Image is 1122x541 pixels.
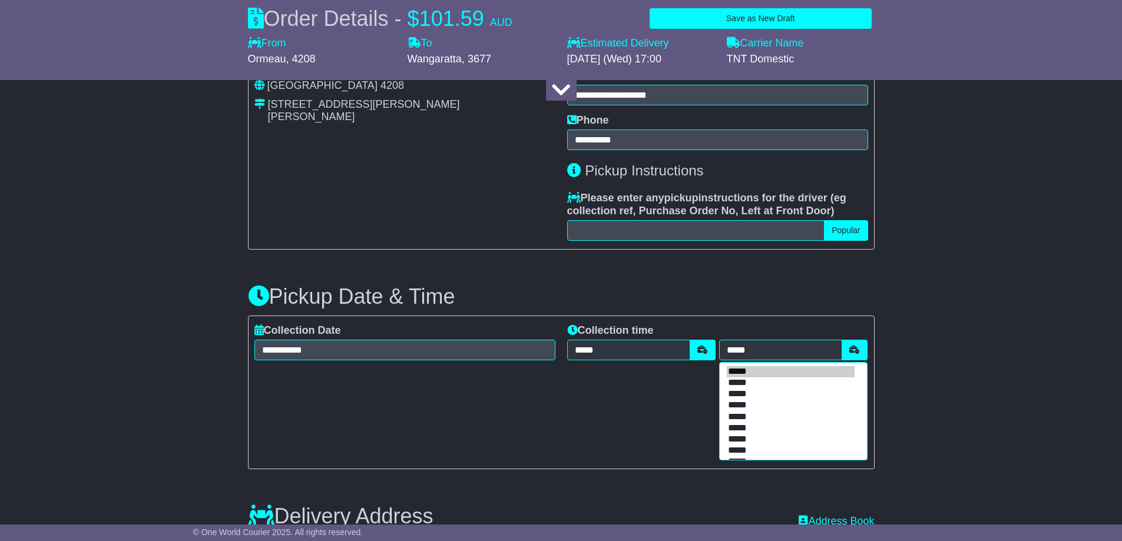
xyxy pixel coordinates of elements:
label: Estimated Delivery [567,37,715,50]
span: pickup [664,192,699,204]
label: Phone [567,114,609,127]
div: [PERSON_NAME] [268,111,460,124]
label: Collection Date [254,324,341,337]
span: 101.59 [419,6,484,31]
span: , 4208 [286,53,316,65]
label: Carrier Name [727,37,804,50]
label: To [408,37,432,50]
button: Save as New Draft [650,8,871,29]
span: Pickup Instructions [585,162,703,178]
h3: Pickup Date & Time [248,285,875,308]
button: Popular [824,220,868,241]
div: [DATE] (Wed) 17:00 [567,53,715,66]
label: From [248,37,286,50]
span: , 3677 [462,53,491,65]
label: Collection time [567,324,654,337]
div: [STREET_ADDRESS][PERSON_NAME] [268,98,460,111]
label: Please enter any instructions for the driver ( ) [567,192,868,217]
span: eg collection ref, Purchase Order No, Left at Front Door [567,192,846,217]
div: Order Details - [248,6,512,31]
span: AUD [490,16,512,28]
span: Ormeau [248,53,286,65]
span: $ [408,6,419,31]
span: © One World Courier 2025. All rights reserved. [193,527,363,537]
span: Wangaratta [408,53,462,65]
h3: Delivery Address [248,505,433,528]
div: TNT Domestic [727,53,875,66]
a: Address Book [799,515,874,527]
